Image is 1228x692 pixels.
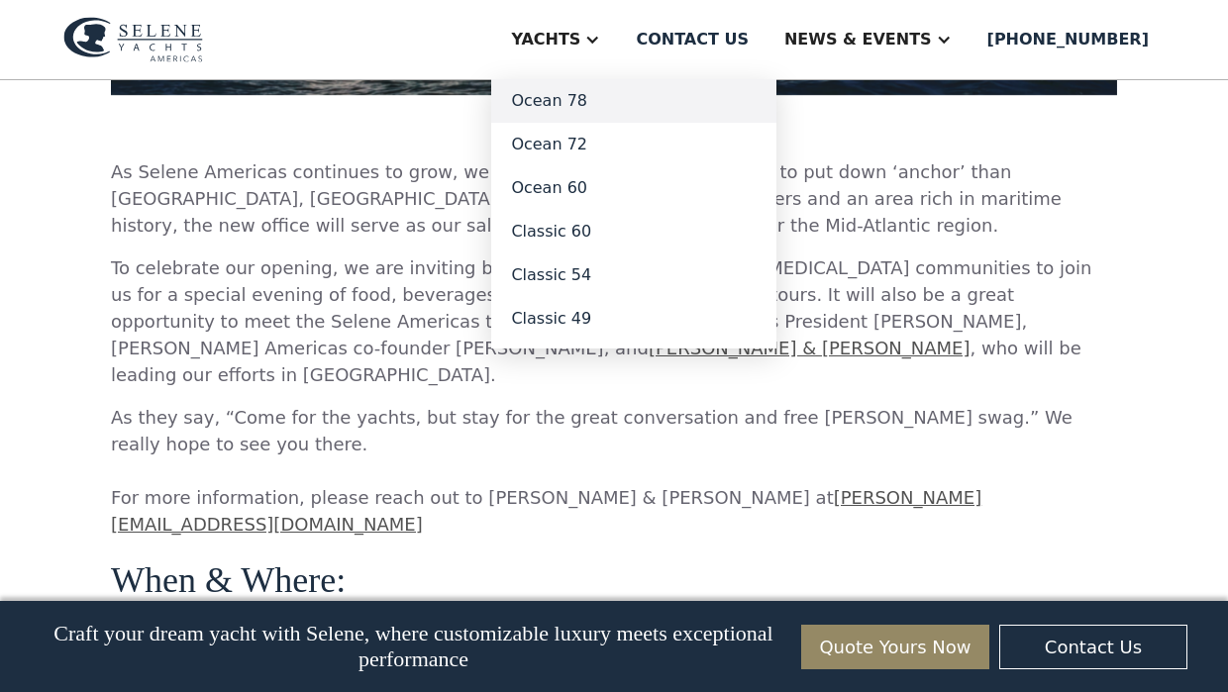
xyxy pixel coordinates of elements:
[491,210,776,253] a: Classic 60
[41,621,786,672] p: Craft your dream yacht with Selene, where customizable luxury meets exceptional performance
[111,404,1117,538] p: As they say, “Come for the yachts, but stay for the great conversation and free [PERSON_NAME] swa...
[987,28,1149,51] div: [PHONE_NUMBER]
[491,297,776,341] a: Classic 49
[491,123,776,166] a: Ocean 72
[111,561,1117,601] h4: When & Where:
[491,79,776,348] nav: Yachts
[636,28,749,51] div: Contact us
[999,625,1187,669] a: Contact Us
[784,28,932,51] div: News & EVENTS
[63,17,203,62] img: logo
[801,625,989,669] a: Quote Yours Now
[111,158,1117,239] p: As Selene Americas continues to grow, we believe there is no better place to put down ‘anchor’ th...
[511,28,580,51] div: Yachts
[649,338,971,358] a: [PERSON_NAME] & [PERSON_NAME]
[491,253,776,297] a: Classic 54
[491,79,776,123] a: Ocean 78
[491,166,776,210] a: Ocean 60
[111,254,1117,388] p: To celebrate our opening, we are inviting both the Selene and Annapolis [MEDICAL_DATA] communitie...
